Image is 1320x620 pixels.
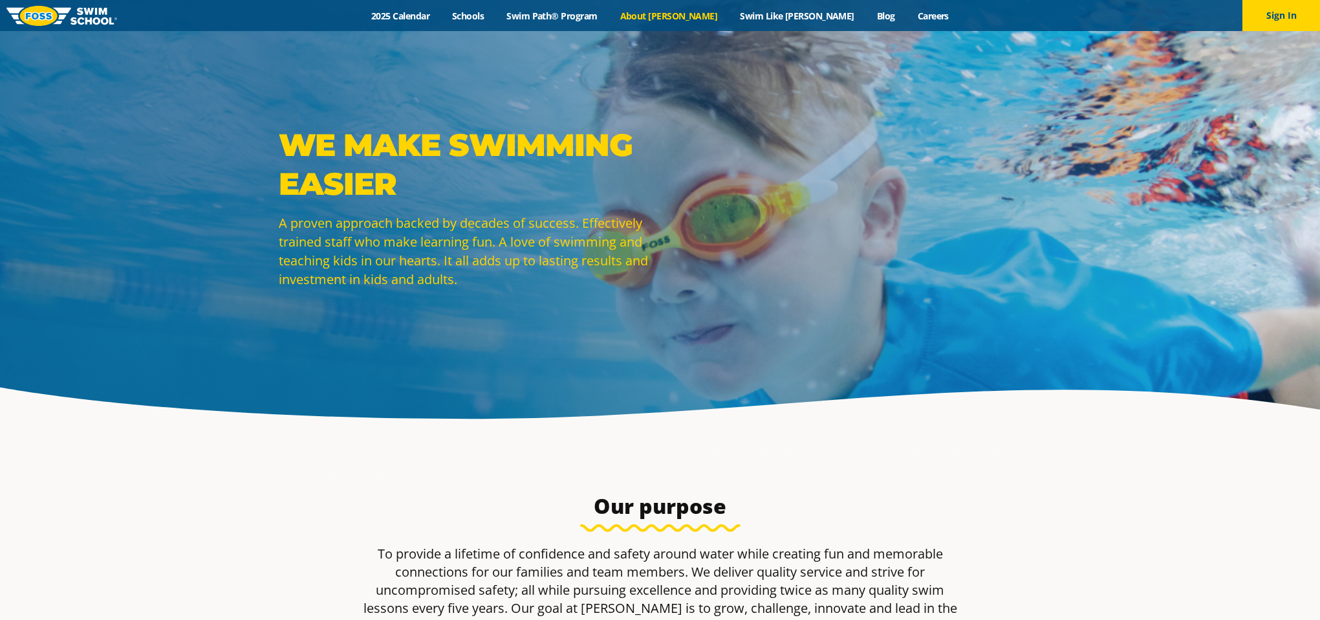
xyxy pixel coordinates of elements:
img: FOSS Swim School Logo [6,6,117,26]
a: Swim Like [PERSON_NAME] [729,10,866,22]
a: Blog [865,10,906,22]
p: WE MAKE SWIMMING EASIER [279,126,654,203]
a: Careers [906,10,960,22]
p: A proven approach backed by decades of success. Effectively trained staff who make learning fun. ... [279,214,654,289]
a: 2025 Calendar [360,10,441,22]
a: About [PERSON_NAME] [609,10,729,22]
a: Swim Path® Program [495,10,609,22]
a: Schools [441,10,495,22]
h3: Our purpose [355,493,966,519]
